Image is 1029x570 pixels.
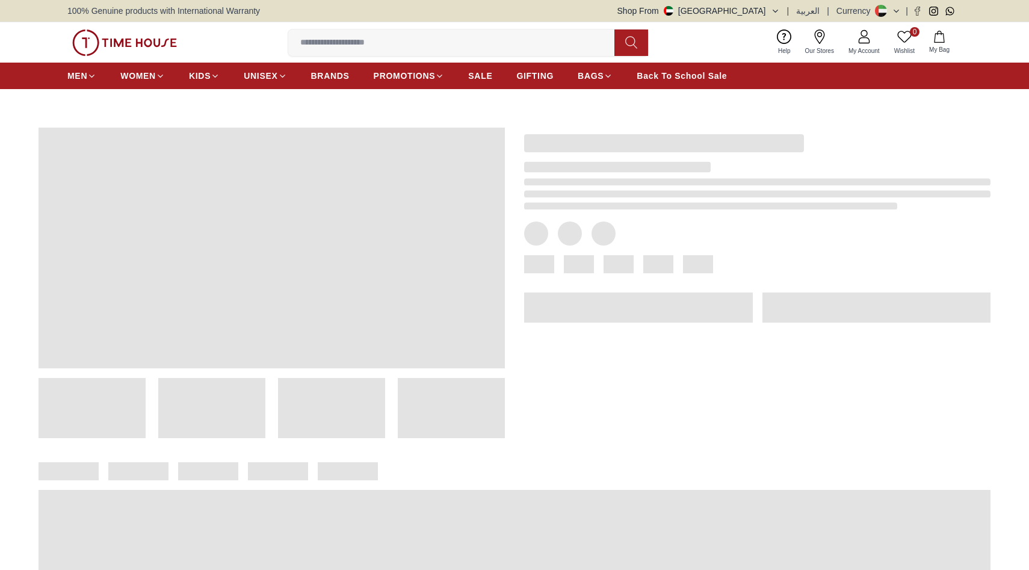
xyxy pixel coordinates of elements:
a: Instagram [929,7,938,16]
span: 100% Genuine products with International Warranty [67,5,260,17]
span: Wishlist [889,46,919,55]
span: | [827,5,829,17]
span: My Bag [924,45,954,54]
a: Facebook [913,7,922,16]
span: PROMOTIONS [374,70,436,82]
span: SALE [468,70,492,82]
a: Help [771,27,798,58]
img: United Arab Emirates [664,6,673,16]
a: KIDS [189,65,220,87]
span: WOMEN [120,70,156,82]
span: Back To School Sale [637,70,727,82]
a: BRANDS [311,65,350,87]
a: WOMEN [120,65,165,87]
button: Shop From[GEOGRAPHIC_DATA] [617,5,780,17]
a: MEN [67,65,96,87]
span: UNISEX [244,70,277,82]
a: Whatsapp [945,7,954,16]
a: Back To School Sale [637,65,727,87]
a: 0Wishlist [887,27,922,58]
img: ... [72,29,177,56]
span: GIFTING [516,70,554,82]
a: SALE [468,65,492,87]
span: MEN [67,70,87,82]
span: Help [773,46,796,55]
a: BAGS [578,65,613,87]
a: UNISEX [244,65,286,87]
a: Our Stores [798,27,841,58]
span: | [787,5,790,17]
span: | [906,5,908,17]
div: Currency [836,5,876,17]
span: BAGS [578,70,604,82]
span: KIDS [189,70,211,82]
a: GIFTING [516,65,554,87]
span: Our Stores [800,46,839,55]
span: 0 [910,27,919,37]
span: My Account [844,46,885,55]
a: PROMOTIONS [374,65,445,87]
span: BRANDS [311,70,350,82]
button: العربية [796,5,820,17]
button: My Bag [922,28,957,57]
